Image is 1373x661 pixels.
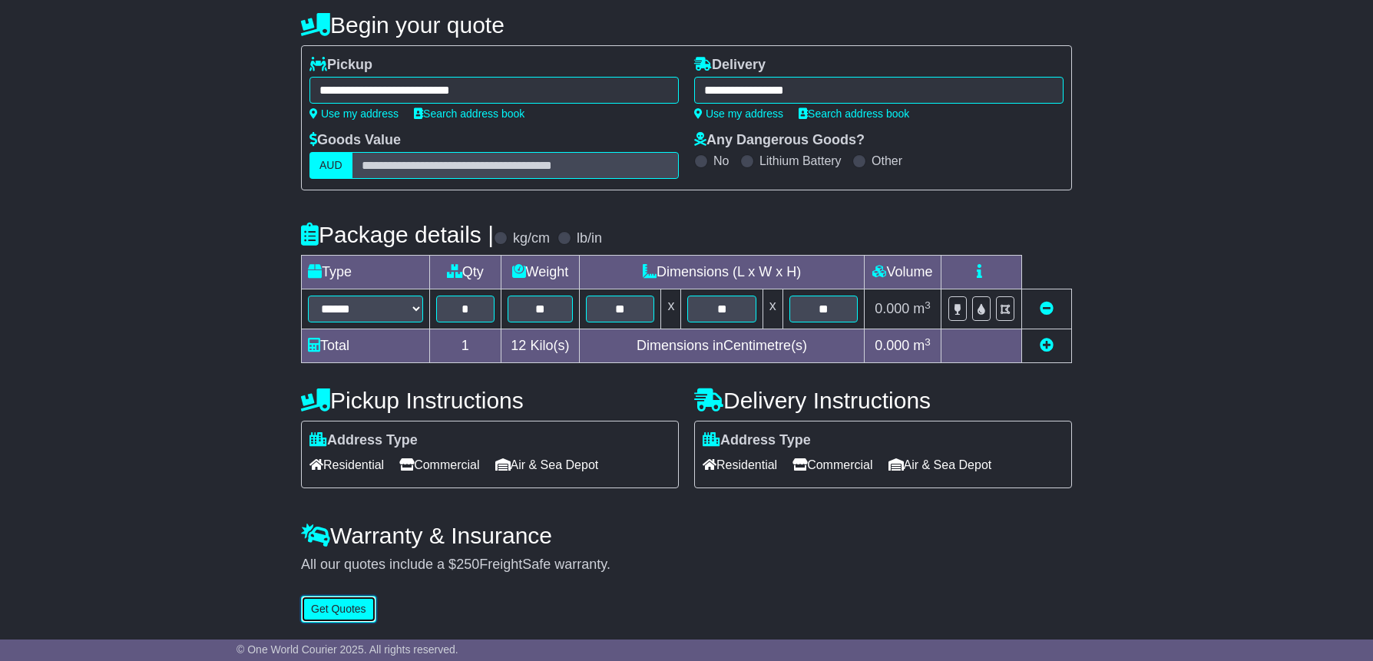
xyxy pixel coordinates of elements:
[694,57,766,74] label: Delivery
[580,329,865,363] td: Dimensions in Centimetre(s)
[1040,301,1054,316] a: Remove this item
[913,338,931,353] span: m
[577,230,602,247] label: lb/in
[301,557,1072,573] div: All our quotes include a $ FreightSafe warranty.
[792,453,872,477] span: Commercial
[301,222,494,247] h4: Package details |
[694,132,865,149] label: Any Dangerous Goods?
[309,152,352,179] label: AUD
[763,289,782,329] td: x
[301,596,376,623] button: Get Quotes
[301,523,1072,548] h4: Warranty & Insurance
[302,256,430,289] td: Type
[309,453,384,477] span: Residential
[301,12,1072,38] h4: Begin your quote
[661,289,681,329] td: x
[864,256,941,289] td: Volume
[913,301,931,316] span: m
[414,107,524,120] a: Search address book
[799,107,909,120] a: Search address book
[430,256,501,289] td: Qty
[309,432,418,449] label: Address Type
[580,256,865,289] td: Dimensions (L x W x H)
[759,154,842,168] label: Lithium Battery
[456,557,479,572] span: 250
[501,256,580,289] td: Weight
[301,388,679,413] h4: Pickup Instructions
[309,57,372,74] label: Pickup
[925,299,931,311] sup: 3
[309,132,401,149] label: Goods Value
[703,432,811,449] label: Address Type
[703,453,777,477] span: Residential
[713,154,729,168] label: No
[875,301,909,316] span: 0.000
[501,329,580,363] td: Kilo(s)
[399,453,479,477] span: Commercial
[872,154,902,168] label: Other
[430,329,501,363] td: 1
[513,230,550,247] label: kg/cm
[694,388,1072,413] h4: Delivery Instructions
[875,338,909,353] span: 0.000
[511,338,526,353] span: 12
[888,453,992,477] span: Air & Sea Depot
[237,643,458,656] span: © One World Courier 2025. All rights reserved.
[694,107,783,120] a: Use my address
[495,453,599,477] span: Air & Sea Depot
[925,336,931,348] sup: 3
[1040,338,1054,353] a: Add new item
[302,329,430,363] td: Total
[309,107,399,120] a: Use my address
